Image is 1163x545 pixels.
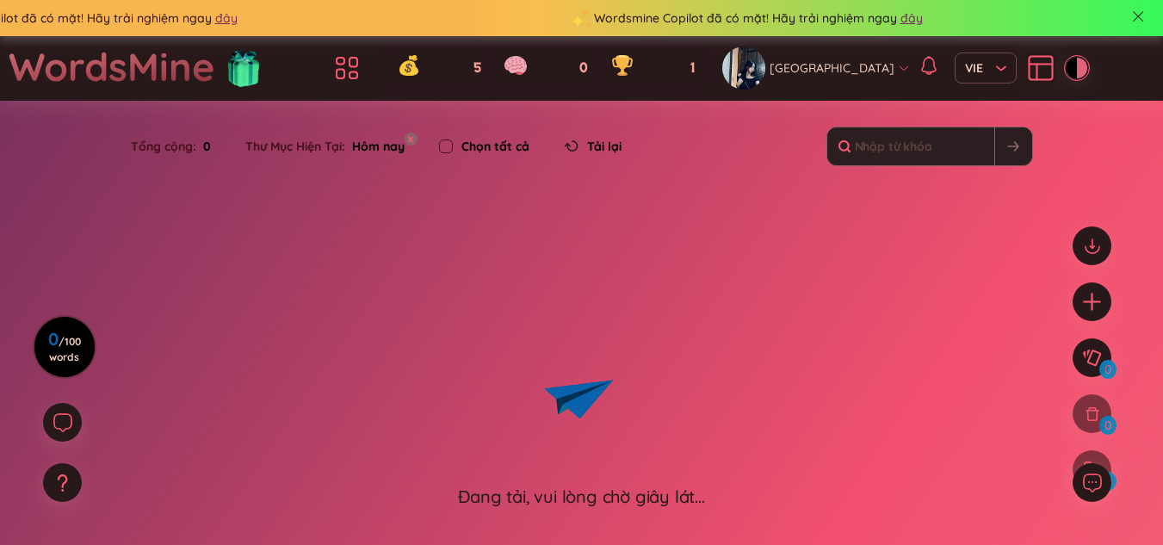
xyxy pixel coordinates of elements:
button: x [405,133,418,146]
input: Nhập từ khóa [827,127,994,165]
span: 5 [473,59,481,77]
span: đây [215,9,238,28]
span: [GEOGRAPHIC_DATA] [770,59,894,77]
a: WordsMine [9,36,215,97]
span: plus [1081,291,1103,313]
a: avatar [722,46,770,90]
img: flashSalesIcon.a7f4f837.png [226,41,261,93]
h3: 0 [45,332,84,363]
span: VIE [965,59,1006,77]
img: avatar [722,46,765,90]
span: 0 [579,59,588,77]
div: Thư Mục Hiện Tại : [228,128,422,164]
label: Chọn tất cả [461,137,529,156]
span: 1 [690,59,695,77]
span: Hôm nay [345,139,405,154]
span: Tải lại [587,137,622,156]
div: Đang tải, vui lòng chờ giây lát... [458,485,704,509]
span: / 100 words [49,335,81,363]
div: Tổng cộng : [131,128,228,164]
span: đây [900,9,923,28]
span: 0 [196,137,211,156]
